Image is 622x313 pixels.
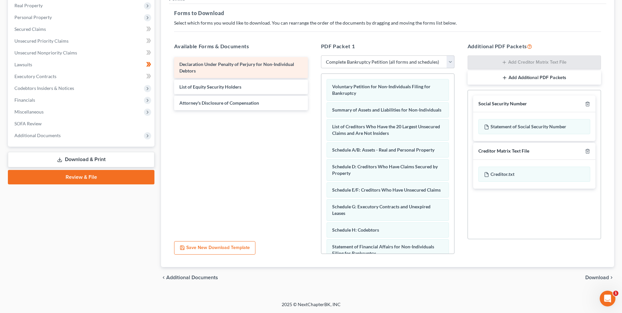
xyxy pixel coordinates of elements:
[332,227,379,233] span: Schedule H: Codebtors
[89,10,102,24] img: Profile image for Emma
[613,291,618,296] span: 1
[332,187,441,193] span: Schedule E/F: Creditors Who Have Unsecured Claims
[113,10,125,22] div: Close
[54,221,77,226] span: Messages
[9,47,154,59] a: Unsecured Nonpriority Claims
[179,61,294,73] span: Declaration Under Penalty of Perjury for Non-Individual Debtors
[332,244,434,256] span: Statement of Financial Affairs for Non-Individuals Filing for Bankruptcy
[468,71,601,85] button: Add Additional PDF Packets
[14,85,74,91] span: Codebtors Insiders & Notices
[14,109,44,115] span: Miscellaneous
[14,3,43,8] span: Real Property
[609,275,614,280] i: chevron_right
[44,205,87,231] button: Messages
[13,47,118,58] p: Hi there!
[10,174,122,186] div: Attorney's Disclosure of Compensation
[600,291,615,306] iframe: Intercom live chat
[585,275,609,280] span: Download
[174,241,255,255] button: Save New Download Template
[321,42,454,50] h5: PDF Packet 1
[13,58,118,69] p: How can we help?
[468,55,601,70] button: Add Creditor Matrix Text File
[332,204,431,216] span: Schedule G: Executory Contracts and Unexpired Leases
[10,155,122,174] div: Statement of Financial Affairs - Payments Made in the Last 90 days
[332,147,434,153] span: Schedule A/B: Assets - Real and Personal Property
[13,112,53,118] span: Search for help
[174,42,308,50] h5: Available Forms & Documents
[88,205,131,231] button: Help
[13,90,110,96] div: We'll be back online [DATE]
[174,20,601,26] p: Select which forms you would like to download. You can rearrange the order of the documents by dr...
[64,10,77,24] img: Profile image for James
[13,15,51,21] img: logo
[179,100,259,106] span: Attorney's Disclosure of Compensation
[13,158,110,172] div: Statement of Financial Affairs - Payments Made in the Last 90 days
[14,26,46,32] span: Secured Claims
[10,108,122,121] button: Search for help
[9,118,154,130] a: SOFA Review
[174,9,601,17] h5: Forms to Download
[124,301,498,313] div: 2025 © NextChapterBK, INC
[179,84,241,90] span: List of Equity Security Holders
[9,35,154,47] a: Unsecured Priority Claims
[14,38,69,44] span: Unsecured Priority Claims
[14,62,32,67] span: Lawsuits
[14,50,77,55] span: Unsecured Nonpriority Claims
[332,84,431,96] span: Voluntary Petition for Non-Individuals Filing for Bankruptcy
[161,275,166,280] i: chevron_left
[104,221,114,226] span: Help
[13,177,110,184] div: Attorney's Disclosure of Compensation
[14,221,29,226] span: Home
[478,119,590,134] div: Statement of Social Security Number
[14,97,35,103] span: Financials
[9,59,154,71] a: Lawsuits
[10,124,122,136] div: Income - All Pay Advices
[13,139,110,153] div: I purchased Virtual Paralegal for a case, what's next?
[9,23,154,35] a: Secured Claims
[161,275,218,280] a: chevron_left Additional Documents
[478,101,527,107] div: Social Security Number
[8,170,154,184] a: Review & File
[13,83,110,90] div: Send us a message
[14,73,56,79] span: Executory Contracts
[14,121,42,126] span: SOFA Review
[13,127,110,134] div: Income - All Pay Advices
[14,133,61,138] span: Additional Documents
[10,136,122,155] div: I purchased Virtual Paralegal for a case, what's next?
[478,148,529,154] div: Creditor Matrix Text File
[7,77,125,102] div: Send us a messageWe'll be back online [DATE]
[585,275,614,280] button: Download chevron_right
[9,71,154,82] a: Executory Contracts
[332,164,438,176] span: Schedule D: Creditors Who Have Claims Secured by Property
[478,167,590,182] div: Creditor.txt
[166,275,218,280] span: Additional Documents
[468,42,601,50] h5: Additional PDF Packets
[332,107,441,113] span: Summary of Assets and Liabilities for Non-Individuals
[8,152,154,167] a: Download & Print
[332,124,440,136] span: List of Creditors Who Have the 20 Largest Unsecured Claims and Are Not Insiders
[77,10,90,24] img: Profile image for Lindsey
[14,14,52,20] span: Personal Property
